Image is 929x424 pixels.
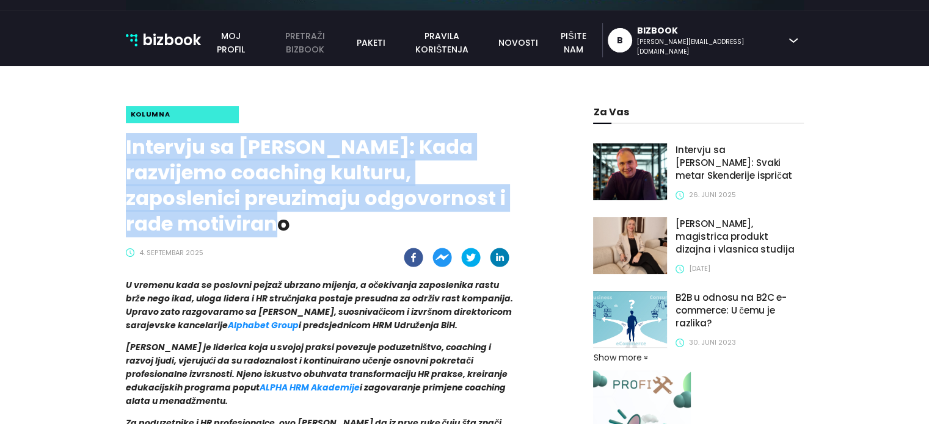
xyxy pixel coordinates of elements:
[126,34,138,46] img: bizbook
[126,279,514,331] strong: U vremenu kada se poslovni pejzaž ubrzano mijenja, a očekivanja zaposlenika rastu brže nego ikad,...
[676,291,804,329] h1: B2B u odnosu na B2C e-commerce: U čemu je razlika?
[126,29,202,52] a: bizbook
[617,28,623,52] div: B
[490,248,509,267] button: linkedin
[491,36,545,49] a: novosti
[432,248,452,267] button: facebookmessenger
[676,265,684,273] span: clock-circle
[349,36,393,49] a: paketi
[593,143,666,200] img: Intervju sa Emirom Babovićem: Svaki metar Skenderije ispričat će priču o budućnosti autoindustrije
[260,381,360,393] a: ALPHA HRM Akademije
[126,248,134,257] span: clock-circle
[593,106,803,118] h1: za vas
[593,217,666,274] img: Sabina Talović, magistrica produkt dizajna i vlasnica studija ID Interiors + Design: Enterijer je...
[126,341,508,407] strong: [PERSON_NAME] je liderica koja u svojoj praksi povezuje poduzetništvo, coaching i razvoj ljudi, v...
[139,248,203,258] span: 4. septembar 2025
[461,248,481,267] button: twitter
[676,217,804,256] h1: [PERSON_NAME], magistrica produkt dizajna i vlasnica studija ID Interiors + Design: Enterijer je ...
[593,351,641,364] span: Show more
[689,190,736,200] span: 26. juni 2025
[261,29,349,56] a: pretraži bizbook
[404,248,423,267] button: facebook
[393,29,491,56] a: pravila korištenja
[676,191,684,199] span: clock-circle
[593,291,666,348] img: B2B u odnosu na B2C e-commerce: U čemu je razlika?
[689,337,736,348] span: 30. juni 2023
[126,134,519,237] h1: Intervju sa [PERSON_NAME]: Kada razvijemo coaching kulturu, zaposlenici preuzimaju odgovornost i ...
[637,24,783,37] div: Bizbook
[201,29,261,56] a: Moj profil
[676,143,804,187] a: Intervju sa [PERSON_NAME]: Svaki metar Skenderije ispričat će priču o budućnosti autoindustrije
[228,319,299,331] a: Alphabet Group
[676,217,804,261] a: [PERSON_NAME], magistrica produkt dizajna i vlasnica studija ID Interiors + Design: Enterijer je ...
[637,37,783,57] div: [PERSON_NAME][EMAIL_ADDRESS][DOMAIN_NAME]
[676,143,804,182] h1: Intervju sa [PERSON_NAME]: Svaki metar Skenderije ispričat će priču o budućnosti autoindustrije
[689,264,710,274] span: [DATE]
[676,339,684,347] span: clock-circle
[593,351,654,364] button: Show more»
[142,29,201,52] p: bizbook
[639,356,653,359] span: »
[131,109,170,120] span: kolumna
[676,291,804,334] a: B2B u odnosu na B2C e-commerce: U čemu je razlika?
[545,29,602,56] a: pišite nam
